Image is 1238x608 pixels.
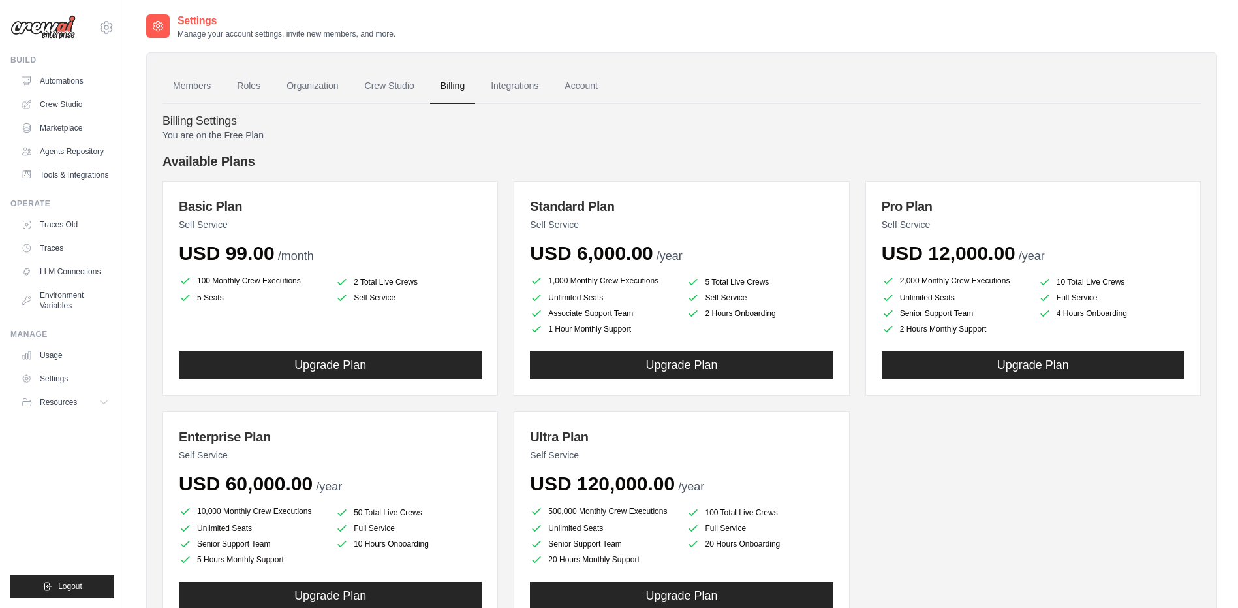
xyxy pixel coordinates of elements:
h3: Ultra Plan [530,428,833,446]
li: Unlimited Seats [179,522,325,535]
a: LLM Connections [16,261,114,282]
li: 2 Total Live Crews [335,276,482,289]
h3: Pro Plan [882,197,1184,216]
button: Logout [10,575,114,598]
button: Resources [16,392,114,413]
div: Operate [10,199,114,209]
a: Environment Variables [16,285,114,316]
li: 20 Hours Onboarding [687,537,833,551]
span: Resources [40,397,77,408]
li: 2,000 Monthly Crew Executions [882,273,1028,289]
p: Manage your account settings, invite new members, and more. [178,29,395,39]
li: 100 Total Live Crews [687,506,833,519]
a: Billing [430,69,475,104]
li: 100 Monthly Crew Executions [179,273,325,289]
h3: Standard Plan [530,197,833,216]
span: USD 120,000.00 [530,473,675,494]
p: Self Service [882,218,1184,231]
h4: Available Plans [162,152,1201,170]
li: 2 Hours Onboarding [687,307,833,320]
li: 1 Hour Monthly Support [530,323,676,336]
button: Upgrade Plan [179,351,482,379]
p: Self Service [179,218,482,231]
li: 5 Total Live Crews [687,276,833,289]
a: Traces Old [16,214,114,235]
span: /year [678,480,704,493]
img: Logo [10,15,76,40]
a: Crew Studio [354,69,425,104]
li: 4 Hours Onboarding [1038,307,1184,320]
a: Automations [16,71,114,91]
p: Self Service [530,218,833,231]
span: USD 6,000.00 [530,242,653,264]
a: Tools & Integrations [16,165,114,185]
a: Traces [16,238,114,259]
span: USD 99.00 [179,242,275,264]
a: Roles [226,69,271,104]
li: 5 Hours Monthly Support [179,553,325,566]
li: Full Service [1038,291,1184,304]
a: Agents Repository [16,141,114,162]
li: 50 Total Live Crews [335,506,482,519]
span: /year [1019,249,1045,263]
li: 10 Hours Onboarding [335,537,482,551]
li: Self Service [335,291,482,304]
span: /month [278,249,314,263]
li: Senior Support Team [179,537,325,551]
li: 1,000 Monthly Crew Executions [530,273,676,289]
li: Associate Support Team [530,307,676,320]
button: Upgrade Plan [530,351,833,379]
h4: Billing Settings [162,114,1201,129]
li: Full Service [335,522,482,535]
button: Upgrade Plan [882,351,1184,379]
a: Usage [16,345,114,366]
p: You are on the Free Plan [162,129,1201,142]
li: Self Service [687,291,833,304]
a: Integrations [480,69,549,104]
li: Senior Support Team [882,307,1028,320]
li: Unlimited Seats [530,291,676,304]
p: Self Service [179,449,482,462]
a: Members [162,69,221,104]
span: Logout [58,581,82,592]
h3: Basic Plan [179,197,482,216]
li: Senior Support Team [530,537,676,551]
span: USD 60,000.00 [179,473,313,494]
h3: Enterprise Plan [179,428,482,446]
h2: Settings [178,13,395,29]
a: Marketplace [16,118,114,138]
li: 20 Hours Monthly Support [530,553,676,566]
li: Full Service [687,522,833,535]
a: Organization [276,69,348,104]
span: /year [316,480,342,493]
span: USD 12,000.00 [882,242,1015,264]
li: 500,000 Monthly Crew Executions [530,504,676,519]
div: Manage [10,329,114,340]
li: 10 Total Live Crews [1038,276,1184,289]
li: 2 Hours Monthly Support [882,323,1028,336]
li: Unlimited Seats [530,522,676,535]
span: /year [657,249,683,263]
li: 5 Seats [179,291,325,304]
p: Self Service [530,449,833,462]
div: Build [10,55,114,65]
a: Settings [16,368,114,389]
li: 10,000 Monthly Crew Executions [179,504,325,519]
a: Account [554,69,608,104]
li: Unlimited Seats [882,291,1028,304]
a: Crew Studio [16,94,114,115]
